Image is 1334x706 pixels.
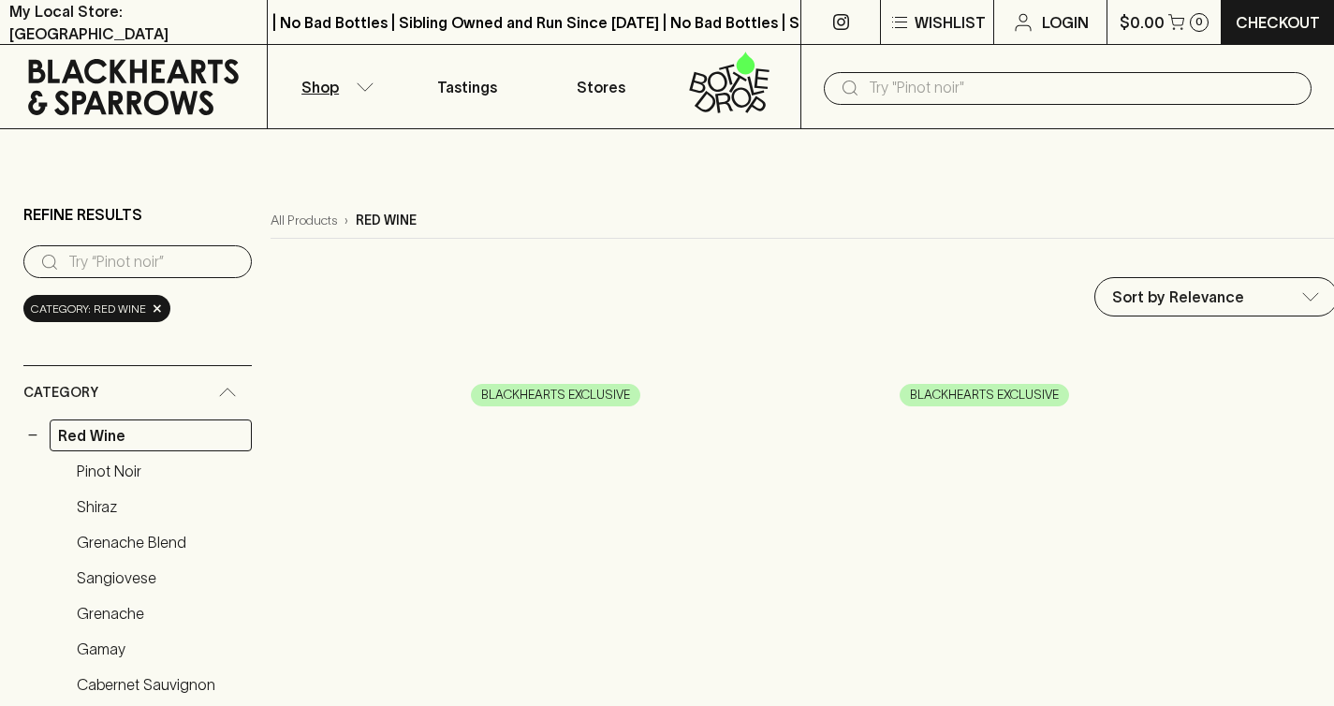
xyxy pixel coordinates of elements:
[68,669,252,700] a: Cabernet Sauvignon
[577,76,625,98] p: Stores
[465,377,678,705] img: BISTRO Shiraz 2022
[915,11,986,34] p: Wishlist
[356,211,417,230] p: red wine
[31,300,146,318] span: Category: red wine
[696,377,875,705] img: William Downie Cathedral Pinot Noir 2024
[869,73,1297,103] input: Try "Pinot noir"
[1236,11,1320,34] p: Checkout
[1042,11,1089,34] p: Login
[152,299,163,318] span: ×
[1195,17,1203,27] p: 0
[68,491,252,522] a: Shiraz
[268,45,401,128] button: Shop
[68,526,252,558] a: Grenache Blend
[894,377,1106,705] img: Carlotta Sangiovese 2023
[1112,286,1244,308] p: Sort by Relevance
[68,597,252,629] a: Grenache
[68,562,252,594] a: Sangiovese
[23,203,142,226] p: Refine Results
[401,45,534,128] a: Tastings
[23,426,42,445] button: −
[301,76,339,98] p: Shop
[23,381,98,404] span: Category
[437,76,497,98] p: Tastings
[68,247,237,277] input: Try “Pinot noir”
[50,419,252,451] a: Red Wine
[535,45,667,128] a: Stores
[68,455,252,487] a: Pinot Noir
[271,377,447,705] img: Marques de Tezona Tempranillo 2024
[344,211,348,230] p: ›
[1120,11,1165,34] p: $0.00
[68,633,252,665] a: Gamay
[271,211,337,230] a: All Products
[23,366,252,419] div: Category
